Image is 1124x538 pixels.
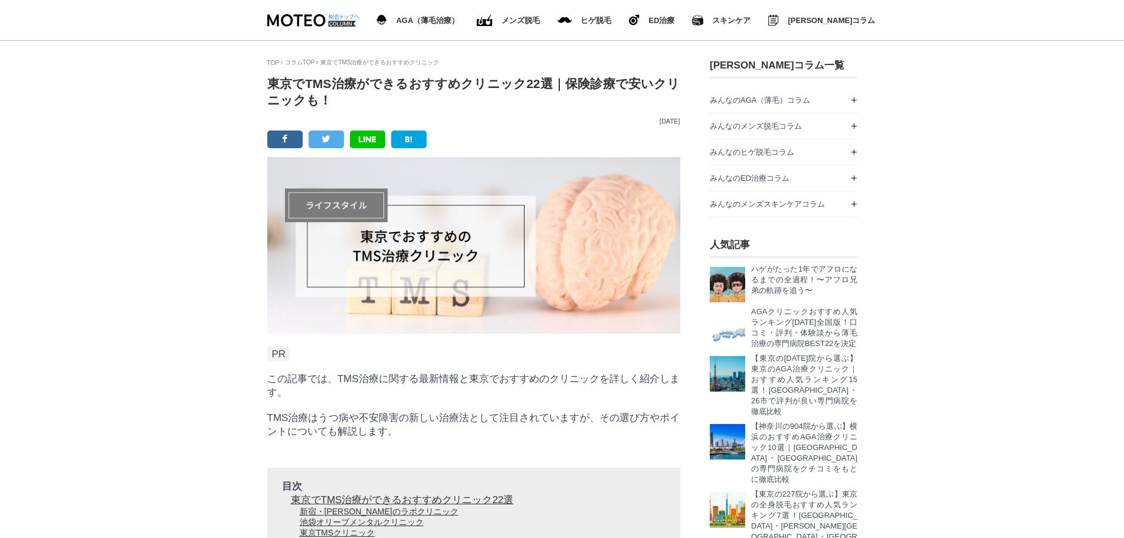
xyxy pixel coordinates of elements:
[710,309,857,349] a: AGA治療のMOTEOおすすめクリニックランキング全国版 AGAクリニックおすすめ人気ランキング[DATE]全国版！口コミ・評判・体験談から薄毛治療の専門病院BEST22を決定
[710,238,857,258] h3: 人気記事
[300,528,375,537] a: 東京TMSクリニック
[710,424,857,485] a: 海岸と高層ビルと観覧車と船 【神奈川の904院から選ぶ】横浜のおすすめAGA治療クリニック10選｜[GEOGRAPHIC_DATA]・[GEOGRAPHIC_DATA]の専門病院をクチコミをもと...
[648,17,674,24] span: ED治療
[300,517,424,527] a: 池袋オリーブメンタルクリニック
[751,307,857,349] p: AGAクリニックおすすめ人気ランキング[DATE]全国版！口コミ・評判・体験談から薄毛治療の専門病院BEST22を決定
[710,356,745,392] img: 東京タワー
[300,507,458,516] a: 新宿・[PERSON_NAME]のラボクリニック
[267,76,680,109] h1: 東京でTMS治療ができるおすすめクリニック22選｜保険診療で安いクリニックも！
[712,17,751,24] span: スキンケア
[558,17,572,23] img: メンズ脱毛
[710,148,794,156] span: みんなのヒゲ脱毛コラム
[376,15,388,25] img: AGA（薄毛治療）
[477,14,493,27] img: ED（勃起不全）治療
[710,424,745,459] img: 海岸と高層ビルと観覧車と船
[267,372,680,399] p: この記事では、TMS治療に関する最新情報と東京でおすすめのクリニックを詳しく紹介します。
[710,267,857,302] a: ハゲがたった1年えアフロになるまでの全過程 ハゲがたった1年でアフロになるまでの全過程！〜アフロ兄弟の軌跡を追う〜
[581,17,611,24] span: ヒゲ脱毛
[768,15,779,26] img: みんなのMOTEOコラム
[710,200,825,208] span: みんなのメンズスキンケアコラム
[710,113,857,139] a: みんなのメンズ脱毛コラム
[751,421,857,485] p: 【神奈川の904院から選ぶ】横浜のおすすめAGA治療クリニック10選｜[GEOGRAPHIC_DATA]・[GEOGRAPHIC_DATA]の専門病院をクチコミをもとに徹底比較
[768,12,875,28] a: みんなのMOTEOコラム [PERSON_NAME]コラム
[502,17,540,24] span: メンズ脱毛
[629,15,640,25] img: ヒゲ脱毛
[359,136,376,142] img: LINE
[267,157,680,334] img: 東京でTMS治療ができるおすすめクリニック
[267,118,680,125] p: [DATE]
[710,309,745,345] img: AGA治療のMOTEOおすすめクリニックランキング全国版
[751,353,857,417] p: 【東京の[DATE]院から選ぶ】東京のAGA治療クリニック｜おすすめ人気ランキング15選！[GEOGRAPHIC_DATA]・26市で評判が良い専門病院を徹底比較
[267,347,291,361] span: PR
[710,87,857,113] a: みんなのAGA（薄毛）コラム
[751,264,857,296] p: ハゲがたった1年でアフロになるまでの全過程！〜アフロ兄弟の軌跡を追う〜
[710,174,789,182] span: みんなのED治療コラム
[629,12,674,28] a: ヒゲ脱毛 ED治療
[267,411,680,438] p: TMS治療はうつ病や不安障害の新しい治療法として注目されていますが、その選び方やポイントについても解説します。
[710,356,857,417] a: 東京タワー 【東京の[DATE]院から選ぶ】東京のAGA治療クリニック｜おすすめ人気ランキング15選！[GEOGRAPHIC_DATA]・26市で評判が良い専門病院を徹底比較
[328,14,360,19] img: 総合トップへ
[376,12,460,28] a: AGA（薄毛治療） AGA（薄毛治療）
[558,14,611,27] a: メンズ脱毛 ヒゲ脱毛
[285,59,314,66] a: コラムTOP
[405,136,412,142] img: B!
[291,494,514,506] a: 東京でTMS治療ができるおすすめクリニック22選
[710,58,857,72] h3: [PERSON_NAME]コラム一覧
[316,58,439,67] li: 東京でTMS治療ができるおすすめクリニック
[710,267,745,302] img: ハゲがたった1年えアフロになるまでの全過程
[710,191,857,217] a: みんなのメンズスキンケアコラム
[710,122,802,131] span: みんなのメンズ脱毛コラム
[710,165,857,191] a: みんなのED治療コラム
[282,480,666,493] p: 目次
[710,492,745,527] img: 東京のメンズ脱毛、おすすめはどこ？
[710,139,857,165] a: みんなのヒゲ脱毛コラム
[692,12,751,28] a: スキンケア
[710,96,810,105] span: みんなのAGA（薄毛）コラム
[267,14,359,27] img: MOTEO
[267,60,279,66] a: TOP
[396,17,459,24] span: AGA（薄毛治療）
[477,12,540,29] a: ED（勃起不全）治療 メンズ脱毛
[788,17,875,24] span: [PERSON_NAME]コラム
